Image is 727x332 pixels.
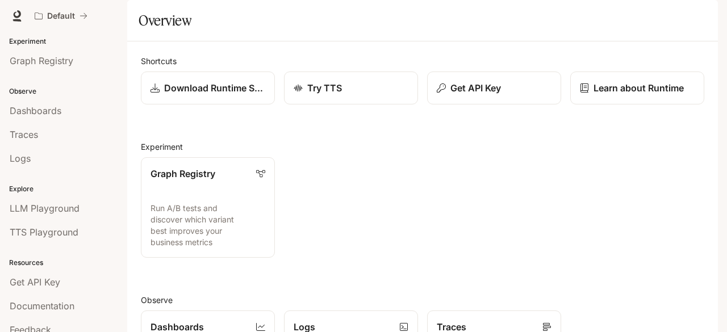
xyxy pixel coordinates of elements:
p: Try TTS [307,81,342,95]
button: Get API Key [427,72,561,104]
a: Download Runtime SDK [141,72,275,104]
p: Run A/B tests and discover which variant best improves your business metrics [151,203,265,248]
h2: Experiment [141,141,704,153]
h2: Shortcuts [141,55,704,67]
a: Try TTS [284,72,418,104]
button: All workspaces [30,5,93,27]
a: Learn about Runtime [570,72,704,104]
a: Graph RegistryRun A/B tests and discover which variant best improves your business metrics [141,157,275,258]
h2: Observe [141,294,704,306]
p: Get API Key [450,81,501,95]
p: Default [47,11,75,21]
p: Graph Registry [151,167,215,180]
p: Learn about Runtime [594,81,684,95]
h1: Overview [139,9,191,32]
p: Download Runtime SDK [164,81,265,95]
